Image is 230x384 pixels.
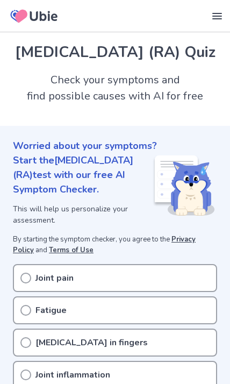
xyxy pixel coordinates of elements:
img: Shiba [153,155,215,216]
p: Joint pain [35,272,74,285]
a: Terms of Use [49,245,94,255]
p: Fatigue [35,304,67,317]
h1: [MEDICAL_DATA] (RA) Quiz [13,41,217,63]
p: By starting the symptom checker, you agree to the and [13,234,217,255]
p: Worried about your symptoms? [13,139,217,153]
p: Start the [MEDICAL_DATA] (RA) test with our free AI Symptom Checker. [13,153,153,197]
p: Joint inflammation [35,368,110,381]
p: [MEDICAL_DATA] in fingers [35,336,148,349]
a: Privacy Policy [13,234,196,255]
p: This will help us personalize your assessment. [13,203,153,226]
